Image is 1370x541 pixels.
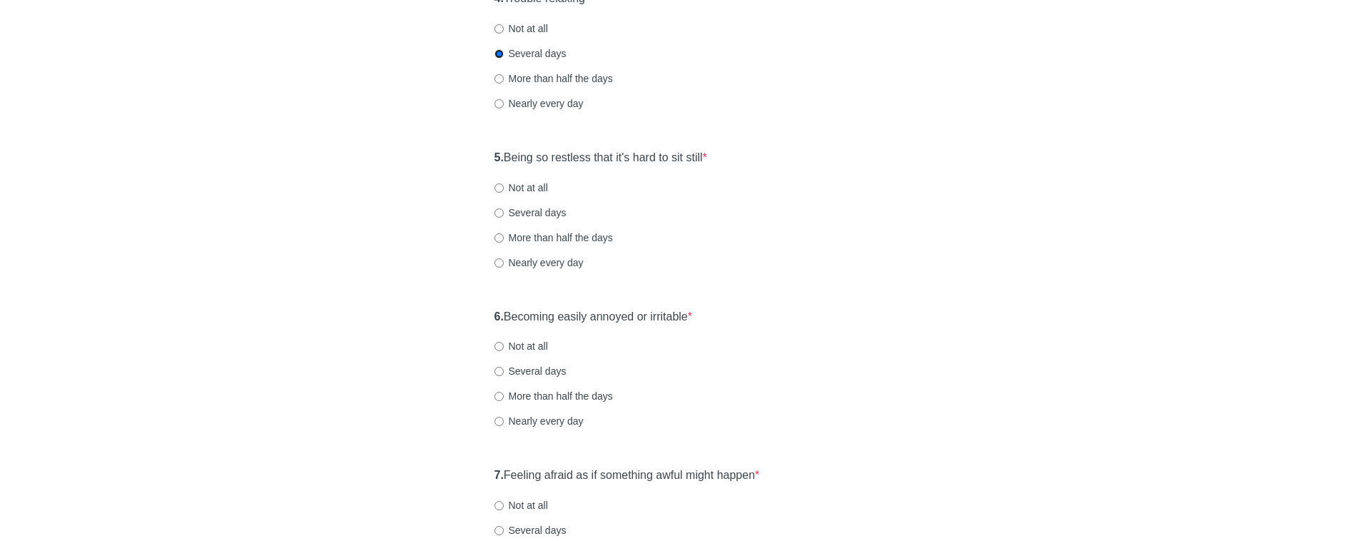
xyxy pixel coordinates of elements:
[494,498,548,512] label: Not at all
[494,231,613,245] label: More than half the days
[494,99,504,108] input: Nearly every day
[494,49,504,59] input: Several days
[494,71,613,86] label: More than half the days
[494,24,504,34] input: Not at all
[494,309,693,325] label: Becoming easily annoyed or irritable
[494,206,567,220] label: Several days
[494,501,504,510] input: Not at all
[494,74,504,84] input: More than half the days
[494,523,567,537] label: Several days
[494,364,567,378] label: Several days
[494,96,584,111] label: Nearly every day
[494,151,504,163] strong: 5.
[494,183,504,193] input: Not at all
[494,342,504,351] input: Not at all
[494,310,504,323] strong: 6.
[494,21,548,36] label: Not at all
[494,256,584,270] label: Nearly every day
[494,392,504,401] input: More than half the days
[494,181,548,195] label: Not at all
[494,414,584,428] label: Nearly every day
[494,46,567,61] label: Several days
[494,258,504,268] input: Nearly every day
[494,417,504,426] input: Nearly every day
[494,150,707,166] label: Being so restless that it's hard to sit still
[494,367,504,376] input: Several days
[494,467,760,484] label: Feeling afraid as if something awful might happen
[494,526,504,535] input: Several days
[494,208,504,218] input: Several days
[494,339,548,353] label: Not at all
[494,233,504,243] input: More than half the days
[494,469,504,481] strong: 7.
[494,389,613,403] label: More than half the days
